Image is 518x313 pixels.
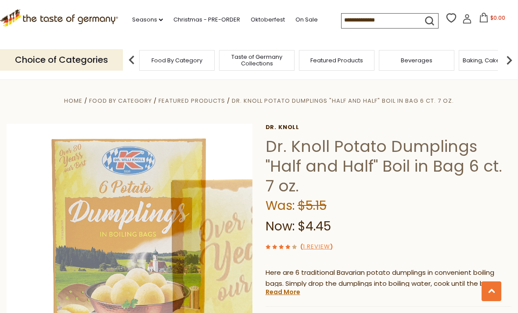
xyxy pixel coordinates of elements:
a: Beverages [401,57,432,64]
a: Featured Products [158,97,225,105]
label: Now: [266,218,295,235]
button: $0.00 [474,13,511,26]
a: Read More [266,288,300,296]
label: Was: [266,197,295,214]
img: previous arrow [123,51,140,69]
span: $0.00 [490,14,505,22]
a: Seasons [132,15,163,25]
span: $5.15 [298,197,327,214]
span: $4.45 [298,218,331,235]
a: Food By Category [151,57,202,64]
a: Christmas - PRE-ORDER [173,15,240,25]
a: Oktoberfest [251,15,285,25]
h1: Dr. Knoll Potato Dumplings "Half and Half" Boil in Bag 6 ct. 7 oz. [266,137,511,196]
a: Home [64,97,83,105]
p: Here are 6 traditional Bavarian potato dumplings in convenient boiling bags. Simply drop the dump... [266,267,511,289]
a: Featured Products [310,57,363,64]
a: On Sale [295,15,318,25]
a: Taste of Germany Collections [222,54,292,67]
a: Dr. Knoll [266,124,511,131]
a: Food By Category [89,97,152,105]
a: Dr. Knoll Potato Dumplings "Half and Half" Boil in Bag 6 ct. 7 oz. [232,97,454,105]
span: ( ) [300,242,333,251]
a: 1 Review [303,242,330,252]
img: next arrow [500,51,518,69]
